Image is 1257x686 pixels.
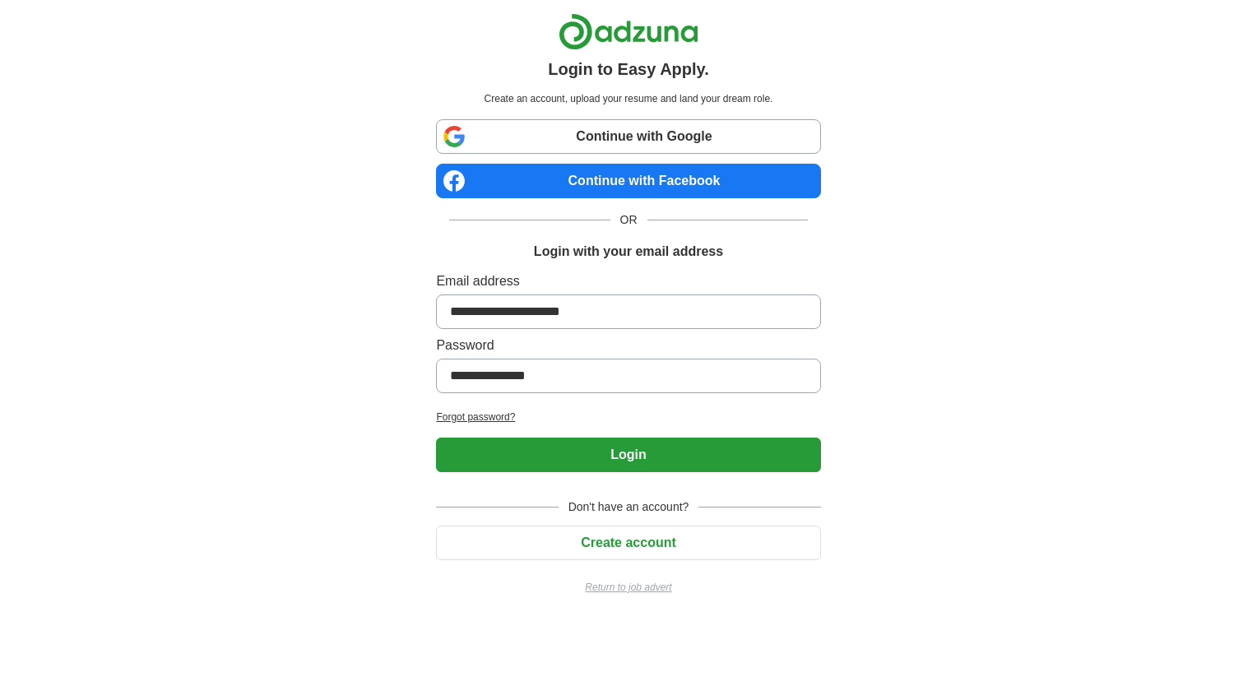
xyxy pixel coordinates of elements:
p: Create an account, upload your resume and land your dream role. [439,91,817,106]
span: Don't have an account? [559,498,699,516]
a: Continue with Google [436,119,820,154]
button: Login [436,438,820,472]
a: Forgot password? [436,410,820,424]
h1: Login with your email address [534,242,723,262]
a: Return to job advert [436,580,820,595]
img: Adzuna logo [559,13,698,50]
span: OR [610,211,647,229]
a: Continue with Facebook [436,164,820,198]
label: Password [436,336,820,355]
h1: Login to Easy Apply. [548,57,709,81]
label: Email address [436,271,820,291]
a: Create account [436,535,820,549]
button: Create account [436,526,820,560]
